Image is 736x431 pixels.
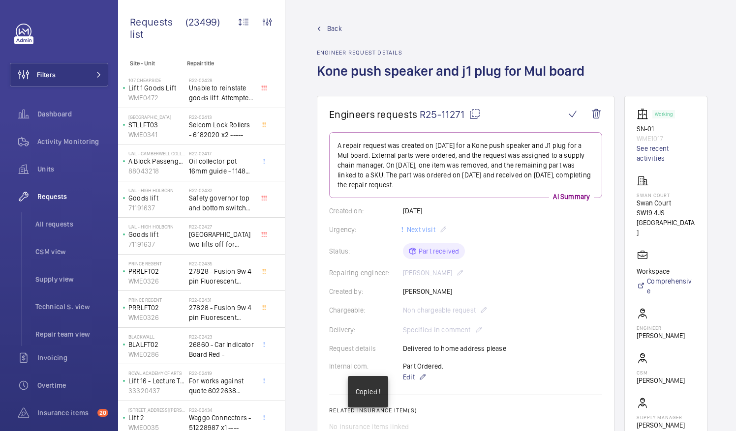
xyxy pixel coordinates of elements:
p: Site - Unit [118,60,183,67]
span: For works against quote 6022638 @£2197.00 [189,376,254,396]
h2: R22-02431 [189,297,254,303]
p: royal academy of arts [128,370,185,376]
p: Lift 2 [128,413,185,423]
span: Overtime [37,380,108,390]
span: Oil collector pot 16mm guide - 11482 x2 [189,156,254,176]
span: Requests [37,192,108,201]
p: WME0326 [128,276,185,286]
p: Swan Court [637,192,695,198]
p: STLLFT03 [128,120,185,130]
p: Goods lift [128,193,185,203]
span: Activity Monitoring [37,137,108,146]
span: CSM view [35,247,108,257]
p: SN-01 [637,124,695,134]
p: Repair title [187,60,252,67]
p: 71191637 [128,239,185,249]
p: Workspace [637,266,695,276]
p: 71191637 [128,203,185,213]
span: Safety governor top and bottom switches not working from an immediate defect. Lift passenger lift... [189,193,254,213]
p: Prince Regent [128,297,185,303]
p: PRRLFT02 [128,303,185,313]
p: WME0341 [128,130,185,140]
span: Supply view [35,274,108,284]
p: UAL - Camberwell College of Arts [128,150,185,156]
p: Supply manager [637,414,695,420]
span: [GEOGRAPHIC_DATA] two lifts off for safety governor rope switches at top and bottom. Immediate de... [189,230,254,249]
p: 33320437 [128,386,185,396]
p: CSM [637,370,685,375]
p: [GEOGRAPHIC_DATA] [128,114,185,120]
h2: R22-02428 [189,77,254,83]
p: PRRLFT02 [128,266,185,276]
span: 27828 - Fusion 9w 4 pin Fluorescent Lamp / Bulb - Used on Prince regent lift No2 car top test con... [189,303,254,322]
span: Technical S. view [35,302,108,312]
span: Selcom Lock Rollers - 6182020 x2 ----- [189,120,254,140]
p: [PERSON_NAME] [637,331,685,341]
p: AI Summary [549,192,594,201]
span: Insurance items [37,408,93,418]
span: Invoicing [37,353,108,363]
p: Goods lift [128,230,185,239]
a: See recent activities [637,144,695,163]
p: Lift 16 - Lecture Theater Disabled Lift ([PERSON_NAME]) ([GEOGRAPHIC_DATA] ) [128,376,185,386]
span: Back [327,24,342,33]
h2: R22-02434 [189,407,254,413]
p: A Block Passenger Lift 2 (B) L/H [128,156,185,166]
h2: R22-02413 [189,114,254,120]
p: Swan Court [637,198,695,208]
p: Copied ! [356,387,380,397]
p: WME0326 [128,313,185,322]
span: R25-11271 [420,108,481,120]
p: Prince Regent [128,260,185,266]
p: 107 Cheapside [128,77,185,83]
p: WME0286 [128,349,185,359]
span: Units [37,164,108,174]
h2: R22-02419 [189,370,254,376]
h2: Engineer request details [317,49,590,56]
p: A repair request was created on [DATE] for a Kone push speaker and J1 plug for a Mul board. Exter... [337,141,594,190]
button: Filters [10,63,108,86]
p: 88043218 [128,166,185,176]
p: Lift 1 Goods Lift [128,83,185,93]
span: Repair team view [35,329,108,339]
a: Comprehensive [637,276,695,296]
p: Working [655,113,673,116]
p: [PERSON_NAME] [637,375,685,385]
p: WME1017 [637,134,695,144]
p: Blackwall [128,334,185,340]
p: [STREET_ADDRESS][PERSON_NAME] [128,407,185,413]
p: UAL - High Holborn [128,224,185,230]
span: Filters [37,70,56,80]
span: 20 [97,409,108,417]
h2: R22-02423 [189,334,254,340]
h2: R22-02417 [189,150,254,156]
span: Unable to reinstate goods lift. Attempted to swap control boards with PL2, no difference. Technic... [189,83,254,103]
span: Engineers requests [329,108,418,120]
span: 27828 - Fusion 9w 4 pin Fluorescent Lamp / Bulb - Used on Prince regent lift No2 car top test con... [189,266,254,286]
h2: R22-02427 [189,224,254,230]
span: All requests [35,219,108,229]
p: UAL - High Holborn [128,187,185,193]
span: Dashboard [37,109,108,119]
h2: R22-02432 [189,187,254,193]
p: Engineer [637,325,685,331]
h2: R22-02435 [189,260,254,266]
img: elevator.svg [637,108,652,120]
h1: Kone push speaker and j1 plug for Mul board [317,62,590,96]
span: Requests list [130,16,185,40]
p: BLALFT02 [128,340,185,349]
h2: Related insurance item(s) [329,407,602,414]
p: SW19 4JS [GEOGRAPHIC_DATA] [637,208,695,237]
span: 26860 - Car Indicator Board Red - [189,340,254,359]
p: WME0472 [128,93,185,103]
